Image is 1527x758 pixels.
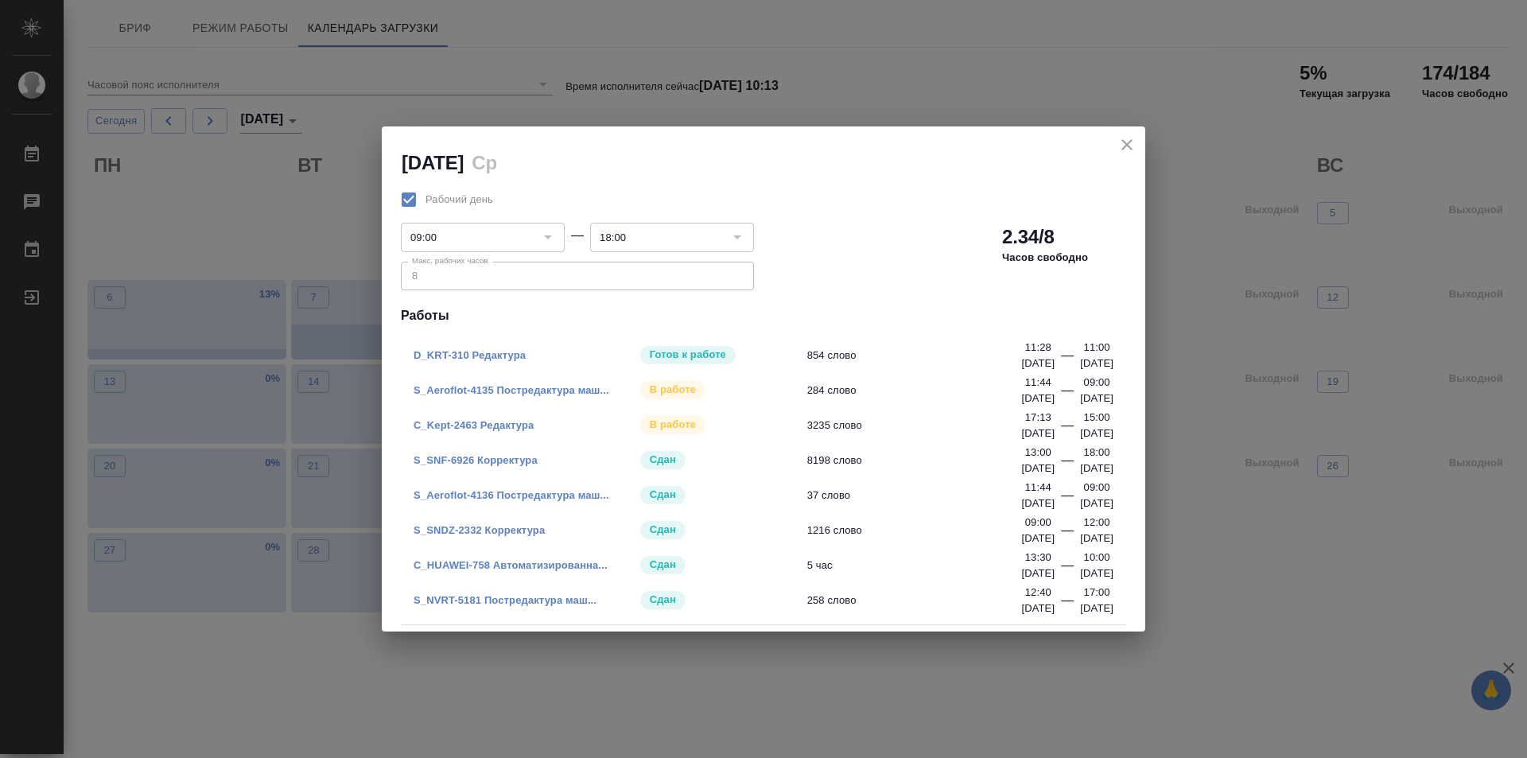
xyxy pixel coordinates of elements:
[1080,461,1113,476] p: [DATE]
[1115,133,1139,157] button: close
[1084,480,1110,496] p: 09:00
[425,192,493,208] span: Рабочий день
[1025,585,1051,601] p: 12:40
[807,558,1032,573] span: 5 час
[1061,556,1074,581] div: —
[807,348,1032,363] span: 854 слово
[414,524,545,536] a: S_SNDZ-2332 Корректура
[807,488,1032,503] span: 37 слово
[1084,585,1110,601] p: 17:00
[807,418,1032,433] span: 3235 слово
[1025,410,1051,426] p: 17:13
[1061,486,1074,511] div: —
[1061,381,1074,406] div: —
[1021,426,1055,441] p: [DATE]
[1080,531,1113,546] p: [DATE]
[472,152,497,173] h2: Ср
[1025,375,1051,391] p: 11:44
[1061,521,1074,546] div: —
[1021,601,1055,616] p: [DATE]
[1021,566,1055,581] p: [DATE]
[402,152,464,173] h2: [DATE]
[807,383,1032,398] span: 284 слово
[571,226,584,245] div: —
[1025,550,1051,566] p: 13:30
[650,417,696,433] p: В работе
[650,382,696,398] p: В работе
[1084,340,1110,356] p: 11:00
[1021,531,1055,546] p: [DATE]
[650,592,676,608] p: Сдан
[1025,480,1051,496] p: 11:44
[414,384,609,396] a: S_Aeroflot-4135 Постредактура маш...
[1080,496,1113,511] p: [DATE]
[1021,356,1055,371] p: [DATE]
[1061,346,1074,371] div: —
[1084,515,1110,531] p: 12:00
[401,306,1126,325] h4: Работы
[1002,224,1055,250] h2: 2.34/8
[1061,451,1074,476] div: —
[1084,410,1110,426] p: 15:00
[414,489,609,501] a: S_Aeroflot-4136 Постредактура маш...
[414,594,596,606] a: S_NVRT-5181 Постредактура маш...
[1080,426,1113,441] p: [DATE]
[414,559,608,571] a: C_HUAWEI-758 Автоматизированна...
[1080,566,1113,581] p: [DATE]
[1025,515,1051,531] p: 09:00
[414,454,538,466] a: S_SNF-6926 Корректура
[650,557,676,573] p: Сдан
[1080,356,1113,371] p: [DATE]
[1025,340,1051,356] p: 11:28
[650,452,676,468] p: Сдан
[1002,250,1088,266] p: Часов свободно
[1021,461,1055,476] p: [DATE]
[1025,445,1051,461] p: 13:00
[650,347,726,363] p: Готов к работе
[1084,550,1110,566] p: 10:00
[1080,391,1113,406] p: [DATE]
[1084,375,1110,391] p: 09:00
[1061,416,1074,441] div: —
[807,593,1032,608] span: 258 слово
[414,419,534,431] a: C_Kept-2463 Редактура
[807,453,1032,468] span: 8198 слово
[650,522,676,538] p: Сдан
[650,487,676,503] p: Сдан
[1080,601,1113,616] p: [DATE]
[414,349,526,361] a: D_KRT-310 Редактура
[1084,445,1110,461] p: 18:00
[1021,391,1055,406] p: [DATE]
[1021,496,1055,511] p: [DATE]
[1061,591,1074,616] div: —
[807,523,1032,538] span: 1216 слово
